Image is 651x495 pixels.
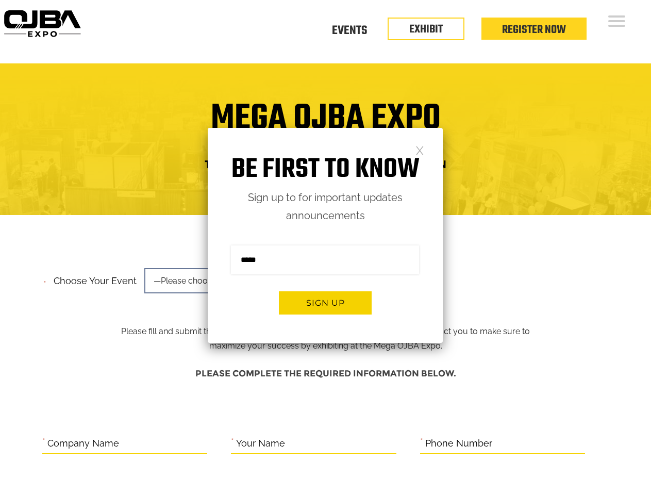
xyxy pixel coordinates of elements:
h4: Trade Show Exhibit Space Application [8,155,643,174]
h1: Be first to know [208,154,443,186]
p: Please fill and submit the information below and one of our team members will contact you to make... [113,272,538,353]
h4: Please complete the required information below. [42,364,609,384]
p: Sign up to for important updates announcements [208,189,443,225]
a: Register Now [502,21,566,39]
a: EXHIBIT [409,21,443,38]
h1: Mega OJBA Expo [8,104,643,145]
label: Choose your event [47,267,137,289]
label: Company Name [47,436,119,452]
button: Sign up [279,291,372,315]
label: Your Name [236,436,285,452]
span: —Please choose an option— [144,268,289,293]
label: Phone Number [425,436,492,452]
a: Close [415,145,424,154]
